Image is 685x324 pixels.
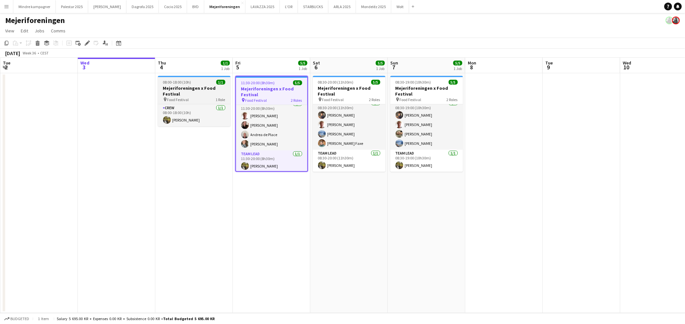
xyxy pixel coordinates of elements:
[390,150,463,172] app-card-role: Team Lead1/108:30-19:00 (10h30m)[PERSON_NAME]
[204,0,245,13] button: Mejeriforeningen
[454,66,462,71] div: 1 Job
[167,97,189,102] span: Food Festival
[32,27,47,35] a: Jobs
[236,100,307,150] app-card-role: Crew4/411:30-20:00 (8h30m)[PERSON_NAME][PERSON_NAME]Andrea de Place[PERSON_NAME]
[622,64,631,71] span: 10
[291,98,302,103] span: 2 Roles
[371,80,380,85] span: 5/5
[376,66,384,71] div: 1 Job
[313,60,320,66] span: Sat
[389,64,398,71] span: 7
[298,61,307,65] span: 5/5
[48,27,68,35] a: Comms
[298,0,328,13] button: STARBUCKS
[447,97,458,102] span: 2 Roles
[51,28,65,34] span: Comms
[57,316,215,321] div: Salary 5 695.00 KR + Expenses 0.00 KR + Subsistence 0.00 KR =
[467,64,476,71] span: 8
[10,317,29,321] span: Budgeted
[235,76,308,172] app-job-card: 11:30-20:00 (8h30m)5/5Mejeriforeningen x Food Festival Food Festival2 RolesCrew4/411:30-20:00 (8h...
[390,76,463,172] app-job-card: 08:30-19:00 (10h30m)5/5Mejeriforeningen x Food Festival Food Festival2 RolesCrew4/408:30-19:00 (1...
[293,80,302,85] span: 5/5
[390,60,398,66] span: Sun
[36,316,51,321] span: 1 item
[163,316,215,321] span: Total Budgeted 5 695.00 KR
[18,27,31,35] a: Edit
[35,28,44,34] span: Jobs
[468,60,476,66] span: Mon
[13,0,56,13] button: Mindre kampagner
[159,0,187,13] button: Cocio 2025
[390,99,463,150] app-card-role: Crew4/408:30-19:00 (10h30m)[PERSON_NAME][PERSON_NAME][PERSON_NAME][PERSON_NAME]
[157,64,166,71] span: 4
[245,98,267,103] span: Food Festival
[453,61,462,65] span: 5/5
[5,16,65,25] h1: Mejeriforeningen
[5,50,20,56] div: [DATE]
[369,97,380,102] span: 2 Roles
[545,60,553,66] span: Tue
[187,0,204,13] button: BYD
[313,150,385,172] app-card-role: Team Lead1/108:30-20:00 (11h30m)[PERSON_NAME]
[80,60,89,66] span: Wed
[5,28,14,34] span: View
[88,0,126,13] button: [PERSON_NAME]
[236,86,307,98] h3: Mejeriforeningen x Food Festival
[312,64,320,71] span: 6
[79,64,89,71] span: 3
[21,51,38,55] span: Week 36
[221,66,230,71] div: 1 Job
[3,315,30,322] button: Budgeted
[449,80,458,85] span: 5/5
[21,28,28,34] span: Edit
[318,80,354,85] span: 08:30-20:00 (11h30m)
[391,0,409,13] button: Wolt
[313,99,385,150] app-card-role: Crew4/408:30-20:00 (11h30m)[PERSON_NAME][PERSON_NAME][PERSON_NAME][PERSON_NAME] Faxe
[245,0,280,13] button: LAVAZZA 2025
[356,0,391,13] button: Mondeléz 2025
[216,97,225,102] span: 1 Role
[158,60,166,66] span: Thu
[544,64,553,71] span: 9
[234,64,241,71] span: 5
[3,27,17,35] a: View
[280,0,298,13] button: L'OR
[666,17,673,24] app-user-avatar: Mia Tidemann
[3,60,10,66] span: Tue
[2,64,10,71] span: 2
[241,80,275,85] span: 11:30-20:00 (8h30m)
[235,60,241,66] span: Fri
[396,80,431,85] span: 08:30-19:00 (10h30m)
[672,17,680,24] app-user-avatar: Mia Tidemann
[313,76,385,172] app-job-card: 08:30-20:00 (11h30m)5/5Mejeriforeningen x Food Festival Food Festival2 RolesCrew4/408:30-20:00 (1...
[313,85,385,97] h3: Mejeriforeningen x Food Festival
[623,60,631,66] span: Wed
[126,0,159,13] button: Dagrofa 2025
[390,85,463,97] h3: Mejeriforeningen x Food Festival
[158,76,230,126] app-job-card: 08:00-18:00 (10h)1/1Mejeriforeningen x Food Festival Food Festival1 RoleCrew1/108:00-18:00 (10h)[...
[328,0,356,13] button: ARLA 2025
[299,66,307,71] div: 1 Job
[236,150,307,172] app-card-role: Team Lead1/111:30-20:00 (8h30m)[PERSON_NAME]
[216,80,225,85] span: 1/1
[400,97,421,102] span: Food Festival
[56,0,88,13] button: Polestar 2025
[158,104,230,126] app-card-role: Crew1/108:00-18:00 (10h)[PERSON_NAME]
[158,85,230,97] h3: Mejeriforeningen x Food Festival
[163,80,191,85] span: 08:00-18:00 (10h)
[322,97,344,102] span: Food Festival
[221,61,230,65] span: 1/1
[376,61,385,65] span: 5/5
[40,51,49,55] div: CEST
